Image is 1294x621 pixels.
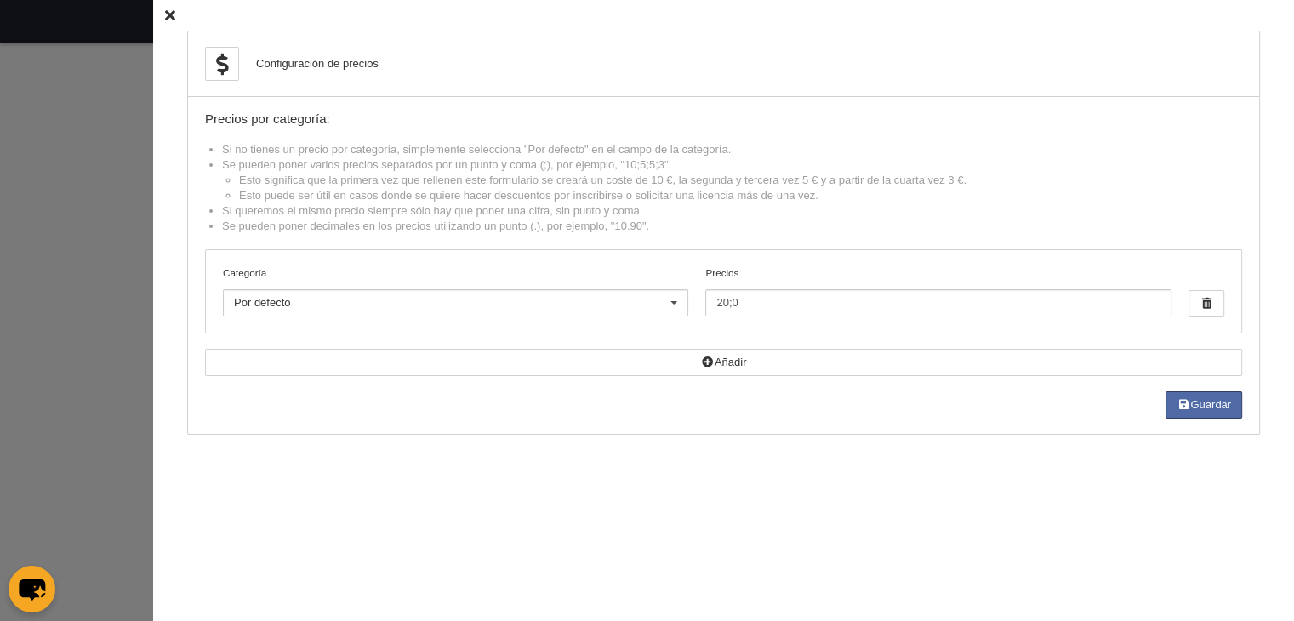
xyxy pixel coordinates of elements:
label: Categoría [223,265,688,281]
span: Por defecto [234,296,291,309]
div: Configuración de precios [256,56,379,71]
button: Añadir [205,349,1242,376]
li: Si no tienes un precio por categoría, simplemente selecciona "Por defecto" en el campo de la cate... [222,142,1242,157]
i: Cerrar [165,10,175,21]
li: Esto significa que la primera vez que rellenen este formulario se creará un coste de 10 €, la seg... [239,173,1242,188]
li: Se pueden poner decimales en los precios utilizando un punto (.), por ejemplo, "10.90". [222,219,1242,234]
li: Se pueden poner varios precios separados por un punto y coma (;), por ejemplo, "10;5;5;3". [222,157,1242,203]
li: Si queremos el mismo precio siempre sólo hay que poner una cifra, sin punto y coma. [222,203,1242,219]
button: Guardar [1166,391,1242,419]
li: Esto puede ser útil en casos donde se quiere hacer descuentos por inscribirse o solicitar una lic... [239,188,1242,203]
button: chat-button [9,566,55,612]
div: Precios por categoría: [205,112,1242,127]
input: Precios [705,289,1171,316]
label: Precios [705,265,1171,316]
